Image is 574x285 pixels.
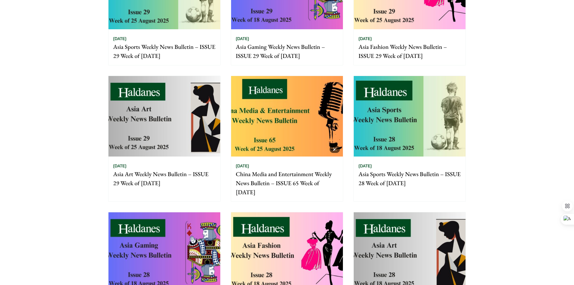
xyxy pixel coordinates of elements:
a: [DATE] Asia Sports Weekly News Bulletin – ISSUE 28 Week of [DATE] [353,76,466,202]
time: [DATE] [236,36,249,41]
p: Asia Sports Weekly News Bulletin – ISSUE 29 Week of [DATE] [113,42,215,60]
a: [DATE] China Media and Entertainment Weekly News Bulletin – ISSUE 65 Week of [DATE] [231,76,343,202]
time: [DATE] [359,163,372,169]
a: [DATE] Asia Art Weekly News Bulletin – ISSUE 29 Week of [DATE] [108,76,221,202]
p: Asia Gaming Weekly News Bulletin – ISSUE 29 Week of [DATE] [236,42,338,60]
time: [DATE] [236,163,249,169]
p: Asia Art Weekly News Bulletin – ISSUE 29 Week of [DATE] [113,169,215,188]
p: Asia Sports Weekly News Bulletin – ISSUE 28 Week of [DATE] [359,169,461,188]
p: China Media and Entertainment Weekly News Bulletin – ISSUE 65 Week of [DATE] [236,169,338,197]
time: [DATE] [359,36,372,41]
p: Asia Fashion Weekly News Bulletin – ISSUE 29 Week of [DATE] [359,42,461,60]
time: [DATE] [113,36,127,41]
time: [DATE] [113,163,127,169]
